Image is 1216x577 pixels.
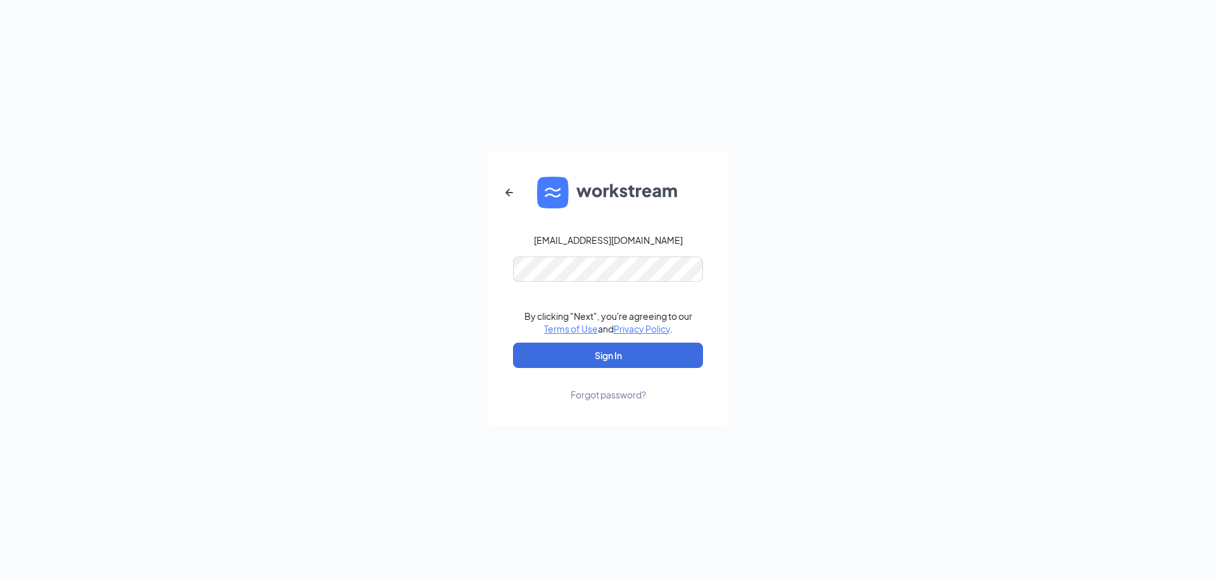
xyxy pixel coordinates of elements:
[534,234,683,246] div: [EMAIL_ADDRESS][DOMAIN_NAME]
[571,368,646,401] a: Forgot password?
[502,185,517,200] svg: ArrowLeftNew
[544,323,598,334] a: Terms of Use
[513,343,703,368] button: Sign In
[571,388,646,401] div: Forgot password?
[614,323,670,334] a: Privacy Policy
[494,177,524,208] button: ArrowLeftNew
[537,177,679,208] img: WS logo and Workstream text
[524,310,692,335] div: By clicking "Next", you're agreeing to our and .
